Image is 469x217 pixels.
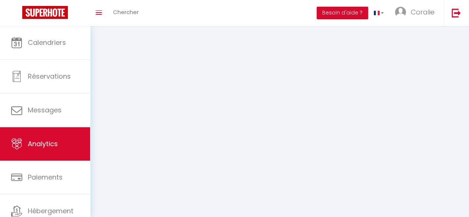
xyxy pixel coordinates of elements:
img: ... [395,7,406,18]
span: Réservations [28,72,71,81]
span: Paiements [28,172,63,182]
span: Chercher [113,8,139,16]
span: Hébergement [28,206,73,216]
span: Messages [28,105,62,115]
span: Analytics [28,139,58,148]
span: Coralie [411,7,435,17]
span: Calendriers [28,38,66,47]
button: Ouvrir le widget de chat LiveChat [6,3,28,25]
img: logout [452,8,461,17]
img: Super Booking [22,6,68,19]
button: Besoin d'aide ? [317,7,368,19]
